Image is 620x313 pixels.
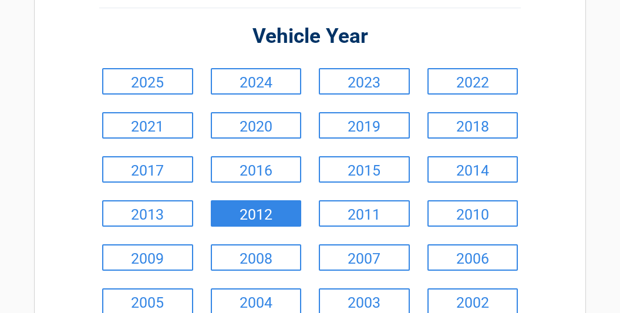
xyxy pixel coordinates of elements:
[211,200,302,227] a: 2012
[427,200,518,227] a: 2010
[102,200,193,227] a: 2013
[319,200,410,227] a: 2011
[427,68,518,95] a: 2022
[211,156,302,183] a: 2016
[319,68,410,95] a: 2023
[99,23,521,51] h2: Vehicle Year
[102,112,193,139] a: 2021
[211,244,302,271] a: 2008
[427,156,518,183] a: 2014
[211,68,302,95] a: 2024
[102,68,193,95] a: 2025
[102,156,193,183] a: 2017
[319,112,410,139] a: 2019
[427,112,518,139] a: 2018
[319,244,410,271] a: 2007
[102,244,193,271] a: 2009
[211,112,302,139] a: 2020
[427,244,518,271] a: 2006
[319,156,410,183] a: 2015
